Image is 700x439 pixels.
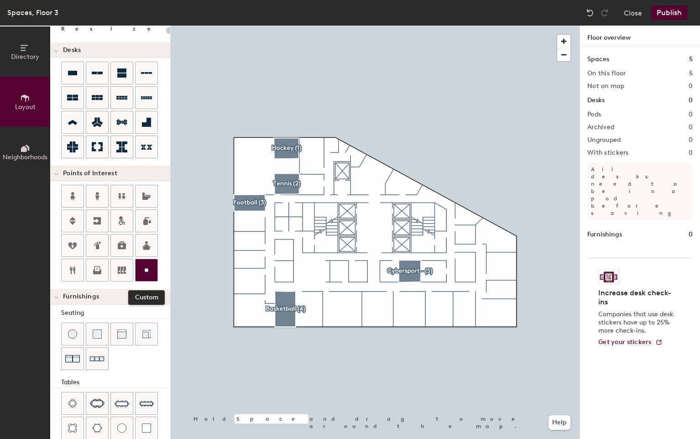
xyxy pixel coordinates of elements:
[689,136,693,144] h2: 0
[68,423,77,433] img: Four seat round table
[7,7,58,18] div: Spaces, Floor 3
[580,26,700,47] h1: Floor overview
[689,54,693,64] h1: 5
[587,70,626,77] h2: On this floor
[61,347,84,370] button: Couch (x2)
[90,352,104,366] img: Couch (x3)
[689,111,693,118] h2: 0
[600,8,609,17] img: Redo
[63,47,81,54] span: Desks
[598,310,676,335] p: Companies that use desk stickers have up to 25% more check-ins.
[65,351,80,366] img: Couch (x2)
[587,95,605,105] h1: Desks
[3,153,47,161] span: Neighborhoods
[689,95,693,105] h1: 0
[598,288,676,307] h4: Increase desk check-ins
[117,329,126,339] img: Couch (middle)
[61,377,170,387] div: Tables
[135,392,158,415] button: Ten seat table
[587,230,622,240] h1: Furnishings
[110,323,133,345] button: Couch (middle)
[689,124,693,131] h2: 0
[585,8,595,17] img: Undo
[587,136,621,144] h2: Ungrouped
[68,399,77,408] img: Four seat table
[587,83,624,90] h2: Not on map
[689,70,693,77] h2: 5
[93,329,102,339] img: Cushion
[598,338,652,346] span: Get your stickers
[15,103,36,111] span: Layout
[90,399,104,408] img: Six seat table
[598,269,619,285] img: Sticker logo
[86,323,109,345] button: Cushion
[689,149,693,157] h2: 0
[587,124,614,131] h2: Archived
[117,423,126,433] img: Table (round)
[142,329,151,339] img: Couch (corner)
[61,25,162,32] div: Resize
[63,170,117,177] span: Points of Interest
[63,293,99,300] span: Furnishings
[61,323,84,345] button: Stool
[61,392,84,415] button: Four seat table
[549,415,570,430] button: Help
[139,396,154,411] img: Ten seat table
[689,230,693,240] h1: 0
[624,5,642,20] button: Close
[61,308,170,318] div: Seating
[135,323,158,345] button: Couch (corner)
[115,396,129,411] img: Eight seat table
[587,54,609,64] h1: Spaces
[11,53,39,61] span: Directory
[587,111,601,118] h2: Pods
[135,259,158,282] button: Custom
[86,392,109,415] button: Six seat table
[587,162,693,220] p: All desks need to be in a pod before saving
[689,83,693,90] h2: 0
[86,347,109,370] button: Couch (x3)
[598,339,663,346] a: Get your stickers
[110,392,133,415] button: Eight seat table
[68,329,77,339] img: Stool
[92,423,102,433] img: Six seat round table
[651,5,687,20] button: Publish
[587,149,629,157] h2: With stickers
[142,423,151,433] img: Table (1x1)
